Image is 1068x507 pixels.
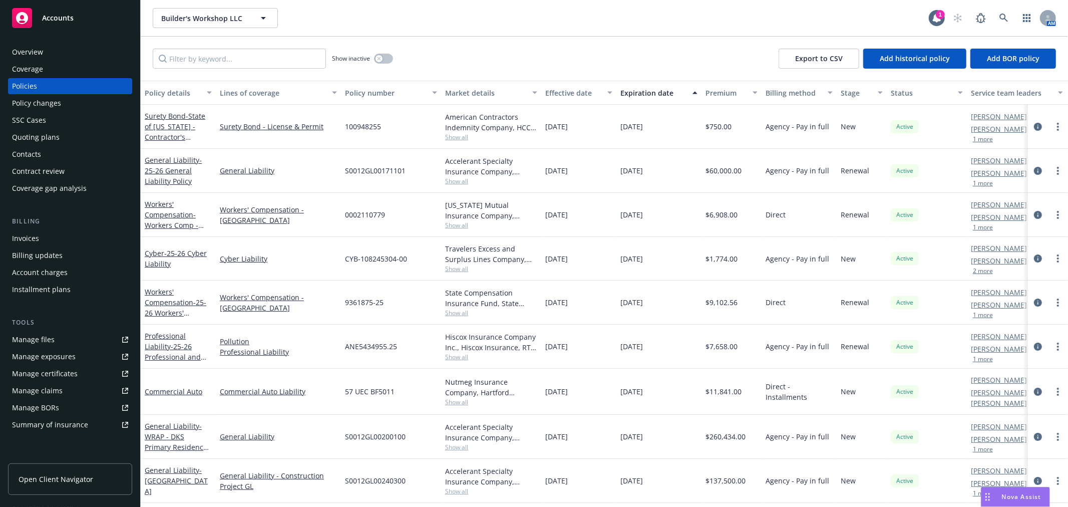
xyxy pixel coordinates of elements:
button: Expiration date [616,81,701,105]
div: Manage exposures [12,349,76,365]
a: Invoices [8,230,132,246]
div: 1 [936,10,945,19]
a: Policies [8,78,132,94]
a: Professional Liability [220,347,337,357]
span: Agency - Pay in full [766,431,829,442]
a: [PERSON_NAME] [971,124,1027,134]
a: SSC Cases [8,112,132,128]
a: Surety Bond - License & Permit [220,121,337,132]
span: New [841,386,856,397]
a: more [1052,475,1064,487]
a: more [1052,121,1064,133]
span: $750.00 [705,121,732,132]
a: Billing updates [8,247,132,264]
div: Premium [705,88,747,98]
a: Workers' Compensation - [GEOGRAPHIC_DATA] [220,204,337,225]
a: Search [994,8,1014,28]
a: Summary of insurance [8,417,132,433]
a: General Liability [220,165,337,176]
span: Direct [766,297,786,308]
span: $9,102.56 [705,297,738,308]
span: Add BOR policy [987,54,1039,63]
a: [PERSON_NAME] [971,168,1027,178]
a: more [1052,431,1064,443]
a: more [1052,297,1064,309]
span: [DATE] [620,475,643,486]
span: Show all [445,443,537,451]
span: CYB-108245304-00 [345,253,407,264]
div: Overview [12,44,43,60]
a: Switch app [1017,8,1037,28]
span: ANE5434955.25 [345,341,397,352]
div: Lines of coverage [220,88,326,98]
span: [DATE] [620,253,643,264]
span: [DATE] [545,386,568,397]
span: Show all [445,133,537,141]
button: Nova Assist [981,487,1050,507]
span: Active [895,432,915,441]
a: [PERSON_NAME] [971,421,1027,432]
span: Show inactive [332,54,370,63]
span: $7,658.00 [705,341,738,352]
span: Direct [766,209,786,220]
div: Policies [12,78,37,94]
a: General Liability [145,421,207,462]
span: New [841,253,856,264]
button: 1 more [973,224,993,230]
span: Show all [445,265,537,273]
a: Contacts [8,146,132,162]
span: Show all [445,487,537,495]
button: Service team leaders [967,81,1067,105]
button: Add historical policy [863,49,966,69]
span: $137,500.00 [705,475,746,486]
div: Accelerant Specialty Insurance Company, Accelerant, CRC Group [445,422,537,443]
div: Analytics hub [8,453,132,463]
button: Effective date [541,81,616,105]
div: Effective date [545,88,601,98]
button: Add BOR policy [970,49,1056,69]
span: Renewal [841,165,869,176]
div: Installment plans [12,282,71,298]
span: - 25-26 Workers' Compensation [145,298,206,328]
a: Start snowing [948,8,968,28]
span: S0012GL00240300 [345,475,406,486]
a: [PERSON_NAME] [PERSON_NAME] [971,387,1049,408]
a: more [1052,209,1064,221]
div: Manage claims [12,383,63,399]
span: Active [895,210,915,219]
div: Coverage [12,61,43,77]
a: [PERSON_NAME] [971,300,1027,310]
span: Accounts [42,14,74,22]
a: circleInformation [1032,165,1044,177]
span: Active [895,254,915,263]
div: Account charges [12,265,68,281]
span: $11,841.00 [705,386,742,397]
a: Pollution [220,336,337,347]
span: S0012GL00200100 [345,431,406,442]
button: 1 more [973,446,993,452]
a: circleInformation [1032,431,1044,443]
button: 1 more [973,136,993,142]
a: [PERSON_NAME] [971,344,1027,354]
span: [DATE] [620,121,643,132]
a: Accounts [8,4,132,32]
button: Export to CSV [779,49,859,69]
div: Billing [8,216,132,226]
span: Agency - Pay in full [766,475,829,486]
a: Policy changes [8,95,132,111]
a: Manage exposures [8,349,132,365]
button: Policy details [141,81,216,105]
div: [US_STATE] Mutual Insurance Company, [US_STATE] Mutual Workers' Compensation Insurance [445,200,537,221]
span: Active [895,122,915,131]
button: 1 more [973,180,993,186]
button: Stage [837,81,887,105]
span: Agency - Pay in full [766,121,829,132]
a: [PERSON_NAME] [971,111,1027,122]
a: General Liability - Construction Project GL [220,470,337,491]
div: Manage files [12,332,55,348]
a: Coverage gap analysis [8,180,132,196]
span: - 25-26 Professional and Pollution Liability [145,342,206,372]
button: 1 more [973,312,993,318]
a: Workers' Compensation [145,287,206,328]
a: Coverage [8,61,132,77]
